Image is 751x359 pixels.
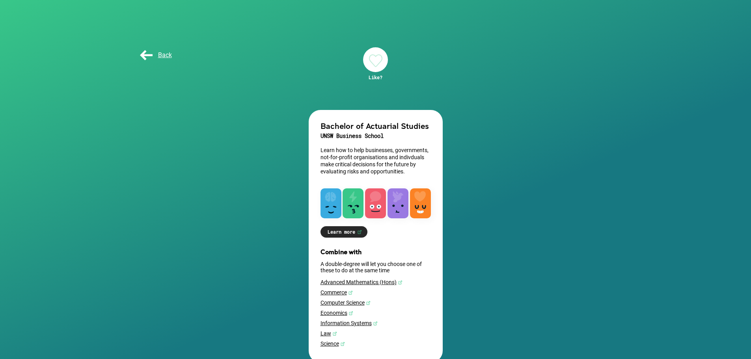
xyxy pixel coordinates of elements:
span: Back [138,51,172,59]
h3: UNSW Business School [321,131,431,141]
img: Advanced Mathematics (Hons) [398,280,403,285]
h3: Combine with [321,248,431,255]
p: A double-degree will let you choose one of these to do at the same time [321,261,431,273]
a: Commerce [321,289,431,296]
p: Learn how to help businesses, governments, not-for-profit organisations and indivduals make criti... [321,147,431,175]
img: Commerce [348,290,353,295]
img: Economics [348,311,353,316]
img: Computer Science [366,301,371,305]
img: Law [332,331,337,336]
a: Computer Science [321,299,431,306]
a: Learn more [321,226,367,238]
a: Law [321,330,431,337]
img: Science [340,342,345,346]
a: Advanced Mathematics (Hons) [321,279,431,285]
img: Information Systems [373,321,378,326]
a: Information Systems [321,320,431,326]
img: Learn more [357,230,362,234]
a: Science [321,340,431,347]
h2: Bachelor of Actuarial Studies [321,121,431,131]
div: Like? [363,74,388,80]
a: Economics [321,310,431,316]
